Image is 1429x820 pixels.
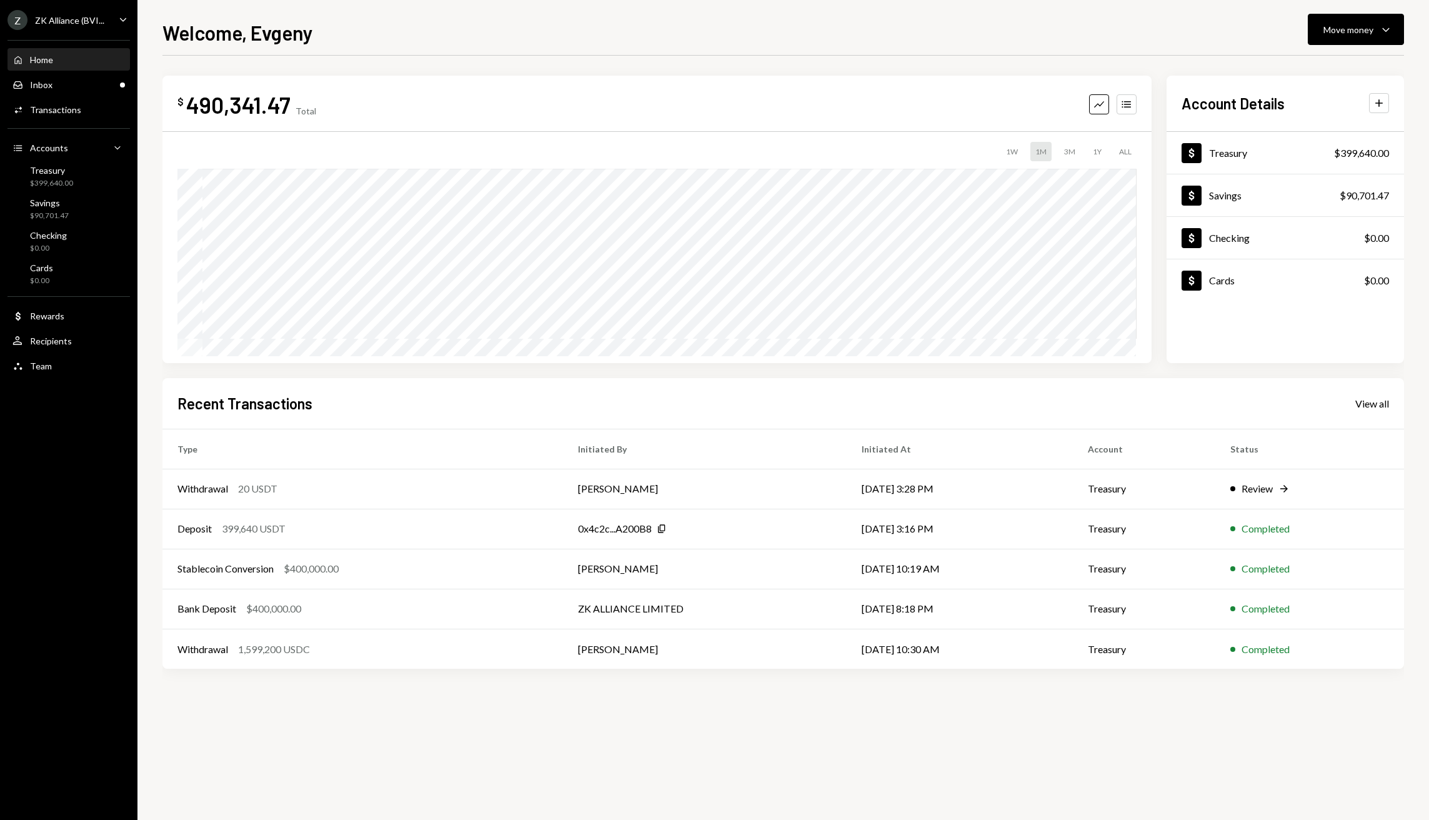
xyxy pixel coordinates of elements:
div: 20 USDT [238,481,277,496]
div: $ [177,96,184,108]
div: Checking [1209,232,1250,244]
th: Initiated By [563,429,847,469]
div: Savings [30,197,69,208]
div: 3M [1059,142,1080,161]
td: [DATE] 8:18 PM [847,589,1073,629]
th: Initiated At [847,429,1073,469]
div: $90,701.47 [1340,188,1389,203]
div: Completed [1242,561,1290,576]
div: Team [30,361,52,371]
div: $399,640.00 [30,178,73,189]
div: $0.00 [1364,231,1389,246]
div: 1W [1001,142,1023,161]
div: Accounts [30,142,68,153]
a: View all [1355,396,1389,410]
div: Deposit [177,521,212,536]
a: Recipients [7,329,130,352]
div: $399,640.00 [1334,146,1389,161]
div: Transactions [30,104,81,115]
div: Move money [1323,23,1373,36]
div: ALL [1114,142,1137,161]
div: View all [1355,397,1389,410]
a: Transactions [7,98,130,121]
a: Inbox [7,73,130,96]
div: $90,701.47 [30,211,69,221]
a: Savings$90,701.47 [1167,174,1404,216]
div: Rewards [30,311,64,321]
div: 0x4c2c...A200B8 [578,521,652,536]
div: Treasury [1209,147,1247,159]
td: Treasury [1073,509,1215,549]
div: Checking [30,230,67,241]
div: $0.00 [30,276,53,286]
div: ZK Alliance (BVI... [35,15,104,26]
div: Completed [1242,601,1290,616]
div: Stablecoin Conversion [177,561,274,576]
a: Treasury$399,640.00 [7,161,130,191]
td: ZK ALLIANCE LIMITED [563,589,847,629]
a: Accounts [7,136,130,159]
div: 490,341.47 [186,91,291,119]
div: $0.00 [30,243,67,254]
h2: Recent Transactions [177,393,312,414]
td: [DATE] 10:30 AM [847,629,1073,669]
h1: Welcome, Evgeny [162,20,313,45]
div: $0.00 [1364,273,1389,288]
td: Treasury [1073,549,1215,589]
td: [DATE] 10:19 AM [847,549,1073,589]
td: Treasury [1073,589,1215,629]
td: Treasury [1073,629,1215,669]
div: Withdrawal [177,481,228,496]
a: Rewards [7,304,130,327]
a: Savings$90,701.47 [7,194,130,224]
a: Team [7,354,130,377]
td: [DATE] 3:16 PM [847,509,1073,549]
div: Bank Deposit [177,601,236,616]
div: Home [30,54,53,65]
div: 1M [1030,142,1052,161]
div: Total [296,106,316,116]
a: Treasury$399,640.00 [1167,132,1404,174]
div: Completed [1242,521,1290,536]
a: Checking$0.00 [7,226,130,256]
a: Checking$0.00 [1167,217,1404,259]
div: 1Y [1088,142,1107,161]
td: [PERSON_NAME] [563,629,847,669]
th: Status [1215,429,1404,469]
div: Inbox [30,79,52,90]
div: Cards [1209,274,1235,286]
div: 1,599,200 USDC [238,642,310,657]
div: Completed [1242,642,1290,657]
div: $400,000.00 [284,561,339,576]
div: Withdrawal [177,642,228,657]
td: [DATE] 3:28 PM [847,469,1073,509]
a: Cards$0.00 [1167,259,1404,301]
div: Z [7,10,27,30]
td: [PERSON_NAME] [563,549,847,589]
th: Account [1073,429,1215,469]
a: Home [7,48,130,71]
th: Type [162,429,563,469]
td: [PERSON_NAME] [563,469,847,509]
div: Savings [1209,189,1242,201]
button: Move money [1308,14,1404,45]
h2: Account Details [1182,93,1285,114]
div: Review [1242,481,1273,496]
div: Cards [30,262,53,273]
div: $400,000.00 [246,601,301,616]
div: 399,640 USDT [222,521,286,536]
div: Recipients [30,336,72,346]
td: Treasury [1073,469,1215,509]
a: Cards$0.00 [7,259,130,289]
div: Treasury [30,165,73,176]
